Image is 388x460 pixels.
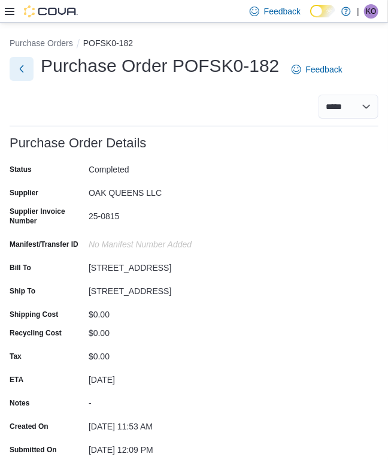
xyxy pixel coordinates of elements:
label: Tax [10,352,22,361]
button: Purchase Orders [10,38,73,48]
div: - [89,394,249,408]
h3: Purchase Order Details [10,136,147,150]
label: Created On [10,422,48,431]
label: Recycling Cost [10,328,62,338]
div: [DATE] 12:09 PM [89,440,249,455]
div: [DATE] [89,370,249,385]
div: Kristen Orr [364,4,378,19]
div: [STREET_ADDRESS] [89,282,249,296]
nav: An example of EuiBreadcrumbs [10,37,378,52]
label: Notes [10,398,29,408]
label: ETA [10,375,23,385]
img: Cova [24,5,78,17]
h1: Purchase Order POFSK0-182 [41,54,280,78]
span: Feedback [306,63,342,75]
span: Feedback [264,5,301,17]
div: [DATE] 11:53 AM [89,417,249,431]
label: Shipping Cost [10,310,58,319]
input: Dark Mode [310,5,335,17]
div: $0.00 [89,347,249,361]
div: 25-0815 [89,207,249,221]
label: Submitted On [10,445,57,455]
span: KO [366,4,376,19]
button: POFSK0-182 [83,38,133,48]
label: Status [10,165,32,174]
p: | [357,4,359,19]
div: $0.00 [89,305,249,319]
label: Bill To [10,263,31,273]
div: OAK QUEENS LLC [89,183,249,198]
div: Completed [89,160,249,174]
div: $0.00 [89,323,249,338]
a: Feedback [287,57,347,81]
label: Manifest/Transfer ID [10,240,78,249]
label: Ship To [10,286,35,296]
div: No Manifest Number added [89,235,249,249]
span: Dark Mode [310,17,311,18]
div: [STREET_ADDRESS] [89,258,249,273]
label: Supplier Invoice Number [10,207,84,226]
button: Next [10,57,34,81]
label: Supplier [10,188,38,198]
